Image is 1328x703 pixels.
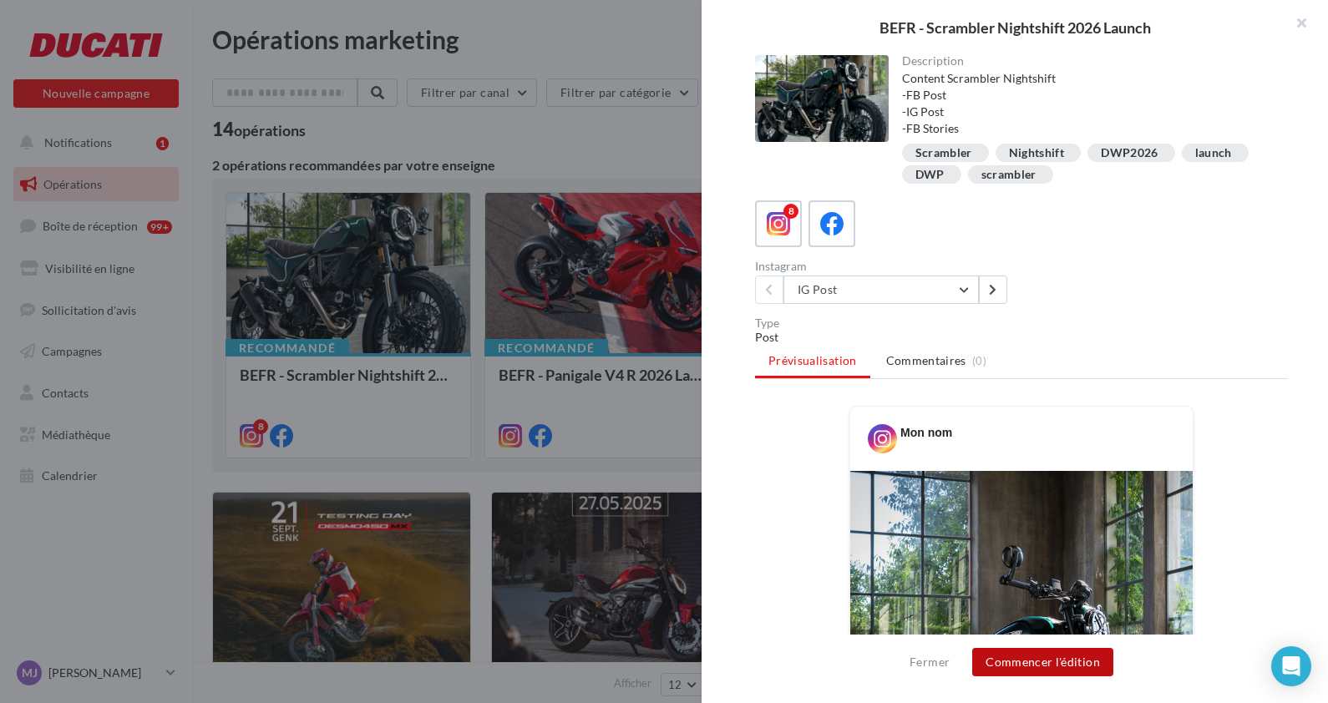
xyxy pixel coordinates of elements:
[1271,646,1311,686] div: Open Intercom Messenger
[783,204,798,219] div: 8
[972,648,1113,676] button: Commencer l'édition
[728,20,1301,35] div: BEFR - Scrambler Nightshift 2026 Launch
[886,352,966,369] span: Commentaires
[915,147,972,159] div: Scrambler
[915,169,945,181] div: DWP
[902,55,1275,67] div: Description
[1101,147,1158,159] div: DWP2026
[755,260,1015,272] div: Instagram
[981,169,1037,181] div: scrambler
[903,652,956,672] button: Fermer
[902,70,1275,137] div: Content Scrambler Nightshift -FB Post -IG Post -FB Stories
[900,424,952,441] div: Mon nom
[783,276,979,304] button: IG Post
[1009,147,1065,159] div: Nightshift
[755,329,1288,346] div: Post
[1195,147,1232,159] div: launch
[755,317,1288,329] div: Type
[972,354,986,367] span: (0)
